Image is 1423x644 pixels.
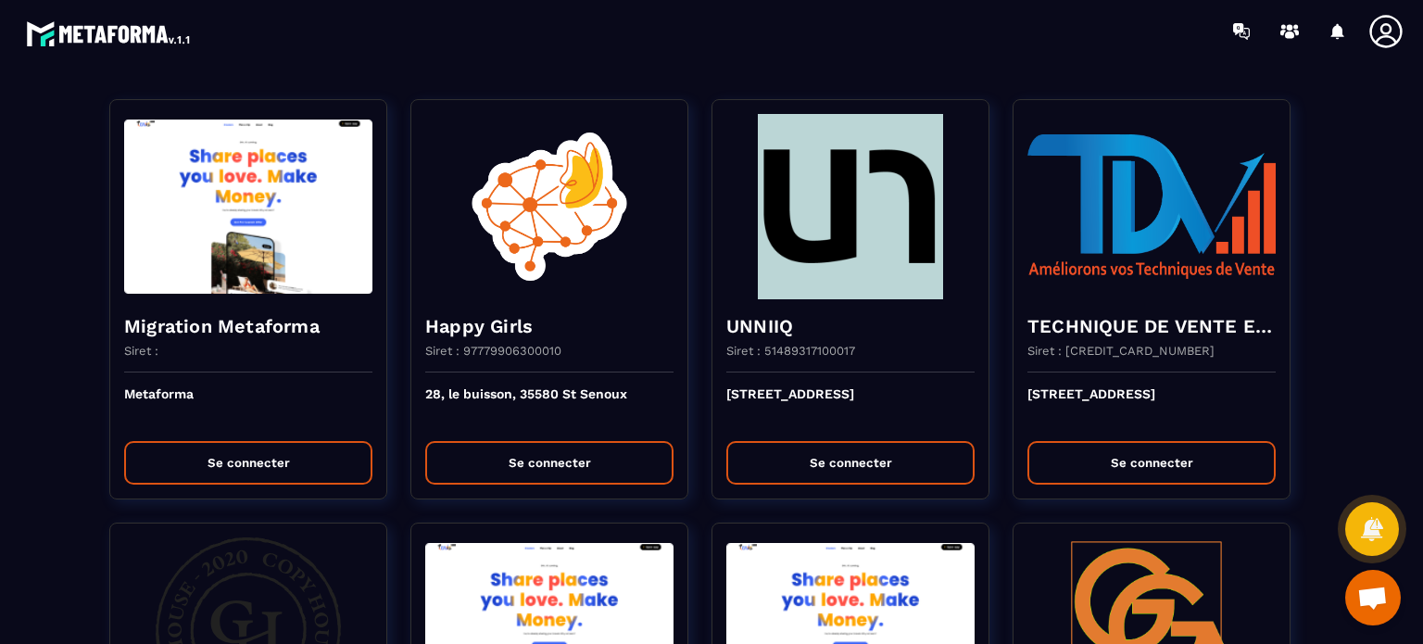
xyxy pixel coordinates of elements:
[1345,570,1401,625] a: Ouvrir le chat
[26,17,193,50] img: logo
[425,344,561,358] p: Siret : 97779906300010
[124,313,372,339] h4: Migration Metaforma
[726,313,975,339] h4: UNNIIQ
[1027,313,1276,339] h4: TECHNIQUE DE VENTE EDITION
[1027,114,1276,299] img: funnel-background
[1027,386,1276,427] p: [STREET_ADDRESS]
[726,386,975,427] p: [STREET_ADDRESS]
[124,386,372,427] p: Metaforma
[726,344,855,358] p: Siret : 51489317100017
[425,441,674,485] button: Se connecter
[1027,344,1215,358] p: Siret : [CREDIT_CARD_NUMBER]
[124,114,372,299] img: funnel-background
[425,386,674,427] p: 28, le buisson, 35580 St Senoux
[425,114,674,299] img: funnel-background
[1027,441,1276,485] button: Se connecter
[726,114,975,299] img: funnel-background
[726,441,975,485] button: Se connecter
[124,344,158,358] p: Siret :
[124,441,372,485] button: Se connecter
[425,313,674,339] h4: Happy Girls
